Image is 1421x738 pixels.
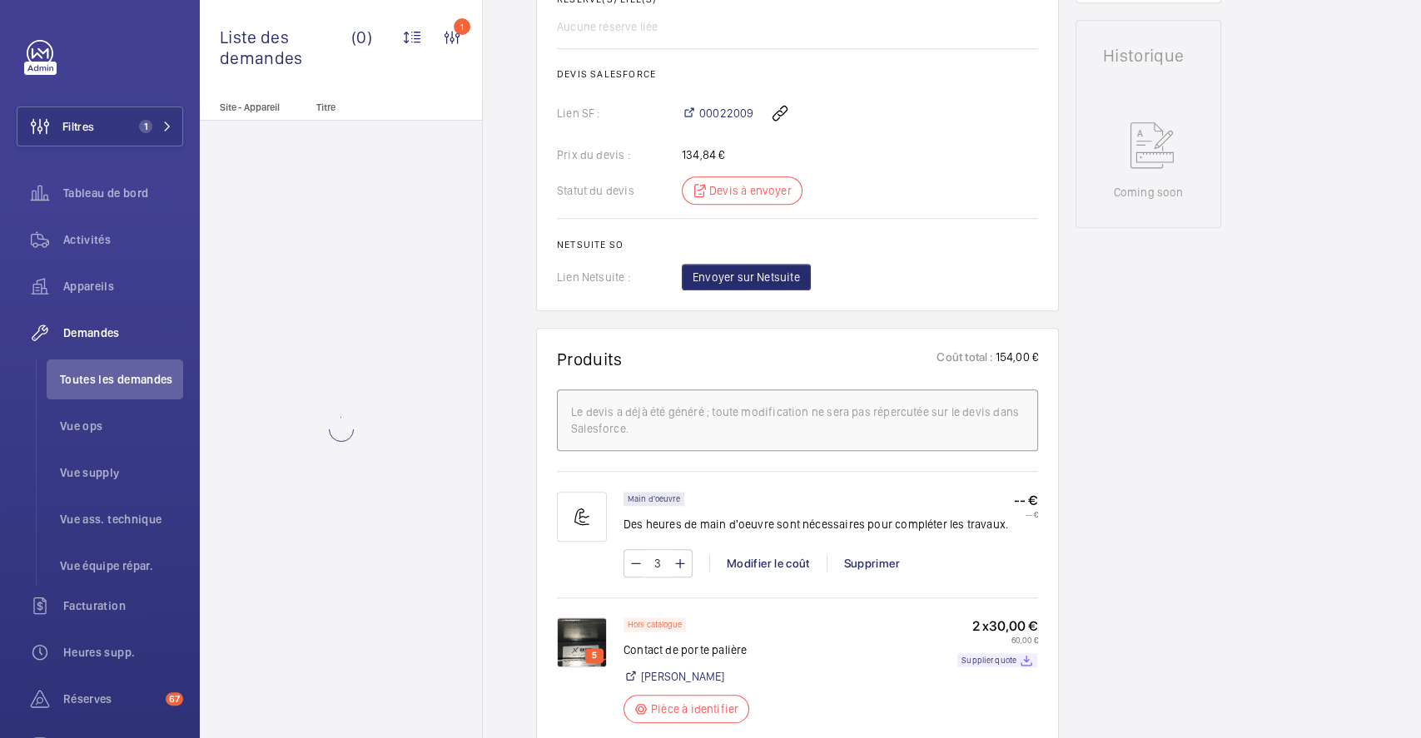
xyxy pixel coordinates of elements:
span: 67 [166,692,183,706]
h1: Produits [557,349,623,369]
p: Coût total : [937,349,993,369]
div: Modifier le coût [709,555,827,572]
p: Pièce à identifier [651,701,738,717]
p: Hors catalogue [628,622,682,627]
p: Des heures de main d'oeuvre sont nécessaires pour compléter les travaux. [624,516,1008,532]
span: Appareils [63,278,183,295]
button: Envoyer sur Netsuite [682,264,811,290]
span: 00022009 [699,105,753,121]
button: Filtres1 [17,106,183,146]
p: Main d'oeuvre [628,496,680,502]
span: Liste des demandes [220,27,351,68]
span: Demandes [63,324,183,341]
a: Supplier quote [957,653,1037,667]
p: Coming soon [1113,184,1183,201]
span: Vue ass. technique [60,511,183,527]
a: 00022009 [682,105,753,121]
span: Réserves [63,691,159,707]
p: Supplier quote [961,657,1016,663]
p: Contact de porte palière [624,641,759,658]
span: Heures supp. [63,644,183,661]
div: Le devis a déjà été généré ; toute modification ne sera pas répercutée sur le devis dans Salesforce. [571,404,1024,437]
p: Site - Appareil [200,102,310,113]
p: Titre [316,102,426,113]
span: Toutes les demandes [60,371,183,388]
span: Vue équipe répar. [60,557,183,574]
p: 154,00 € [994,349,1038,369]
span: Filtres [62,118,94,135]
div: Supprimer [827,555,917,572]
span: Vue supply [60,464,183,481]
span: Vue ops [60,418,183,434]
span: Facturation [63,597,183,614]
img: 1755764659217-576e7ffc-b748-4f9f-b733-829d990185df [557,617,607,667]
h2: Devis Salesforce [557,68,1038,80]
img: muscle-sm.svg [557,492,607,542]
a: [PERSON_NAME] [641,668,724,685]
h2: Netsuite SO [557,239,1038,250]
p: -- € [1014,509,1038,519]
p: 5 [589,648,600,663]
h1: Historique [1103,47,1194,64]
span: Envoyer sur Netsuite [693,269,800,285]
span: Activités [63,231,183,248]
span: Tableau de bord [63,185,183,201]
p: 2 x 30,00 € [957,617,1038,635]
span: 1 [139,120,152,133]
p: 60,00 € [957,635,1038,645]
p: -- € [1014,492,1038,509]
